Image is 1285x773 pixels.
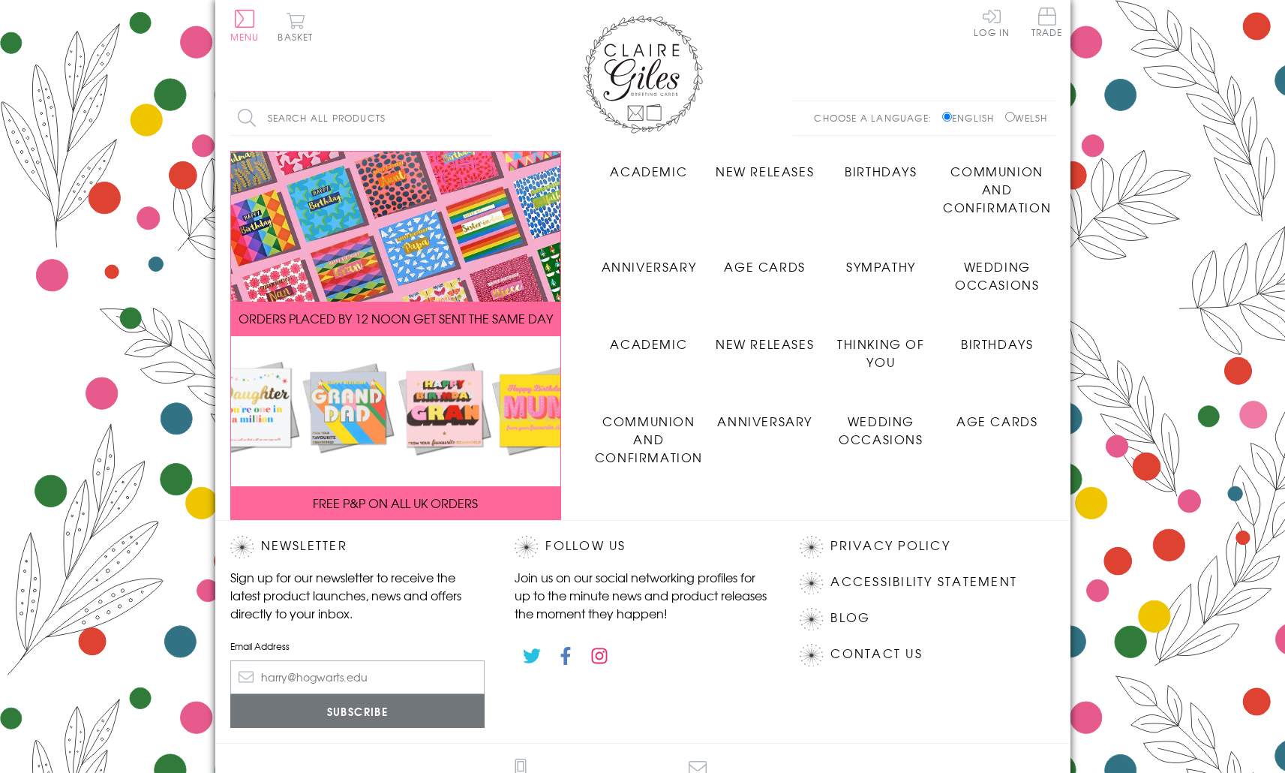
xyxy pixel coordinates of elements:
span: Trade [1031,8,1063,37]
span: Communion and Confirmation [943,162,1051,216]
a: Anniversary [591,246,707,275]
span: Academic [610,162,687,180]
a: Age Cards [939,401,1055,430]
a: Communion and Confirmation [591,401,707,466]
span: Thinking of You [837,335,925,371]
input: Subscribe [230,694,485,728]
p: Join us on our social networking profiles for up to the minute news and product releases the mome... [515,568,770,622]
a: Privacy Policy [830,536,950,556]
span: Age Cards [956,412,1037,430]
a: Wedding Occasions [939,246,1055,293]
button: Basket [275,12,317,41]
input: Search all products [230,101,493,135]
a: Log In [974,8,1010,37]
a: Blog [830,608,870,628]
button: Menu [230,10,260,41]
span: Communion and Confirmation [595,412,703,466]
span: FREE P&P ON ALL UK ORDERS [313,494,478,512]
a: Academic [591,323,707,353]
span: Sympathy [846,257,916,275]
label: Email Address [230,639,485,653]
img: Claire Giles Greetings Cards [583,15,703,134]
label: English [942,111,1001,125]
input: Search [478,101,493,135]
a: Thinking of You [823,323,939,371]
span: Wedding Occasions [955,257,1039,293]
a: Wedding Occasions [823,401,939,448]
span: Birthdays [961,335,1033,353]
h2: Newsletter [230,536,485,558]
span: Anniversary [717,412,812,430]
a: Contact Us [830,644,922,664]
span: Wedding Occasions [839,412,923,448]
a: Birthdays [823,151,939,180]
input: Welsh [1005,112,1015,122]
a: Academic [591,151,707,180]
p: Sign up for our newsletter to receive the latest product launches, news and offers directly to yo... [230,568,485,622]
a: Accessibility Statement [830,572,1017,592]
input: English [942,112,952,122]
a: Communion and Confirmation [939,151,1055,216]
span: Menu [230,30,260,44]
span: Academic [610,335,687,353]
span: New Releases [716,162,814,180]
a: New Releases [707,151,823,180]
span: Anniversary [602,257,697,275]
a: Trade [1031,8,1063,40]
a: New Releases [707,323,823,353]
a: Age Cards [707,246,823,275]
a: Anniversary [707,401,823,430]
h2: Follow Us [515,536,770,558]
span: Age Cards [724,257,805,275]
span: New Releases [716,335,814,353]
p: Choose a language: [814,111,939,125]
a: Sympathy [823,246,939,275]
span: Birthdays [845,162,917,180]
a: Birthdays [939,323,1055,353]
label: Welsh [1005,111,1048,125]
input: harry@hogwarts.edu [230,660,485,694]
span: ORDERS PLACED BY 12 NOON GET SENT THE SAME DAY [239,309,553,327]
